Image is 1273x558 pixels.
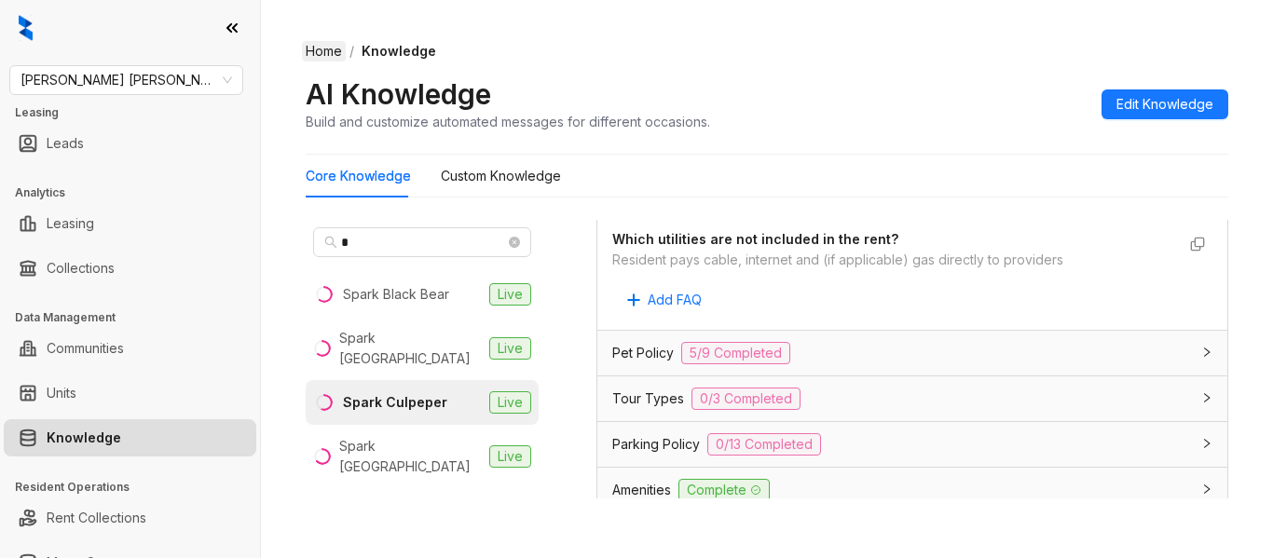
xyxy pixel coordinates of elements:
li: Leads [4,125,256,162]
span: search [324,236,337,249]
span: collapsed [1201,392,1212,403]
div: Spark [GEOGRAPHIC_DATA] [339,436,482,477]
span: Pet Policy [612,343,674,363]
span: Live [489,283,531,306]
img: logo [19,15,33,41]
button: Edit Knowledge [1102,89,1228,119]
strong: Which utilities are not included in the rent? [612,231,898,247]
li: Leasing [4,205,256,242]
div: Parking Policy0/13 Completed [597,422,1227,467]
a: Rent Collections [47,499,146,537]
span: Gates Hudson [21,66,232,94]
div: Pet Policy5/9 Completed [597,331,1227,375]
li: Rent Collections [4,499,256,537]
h2: AI Knowledge [306,76,491,112]
a: Leasing [47,205,94,242]
h3: Analytics [15,184,260,201]
div: Build and customize automated messages for different occasions. [306,112,710,131]
span: Knowledge [362,43,436,59]
span: collapsed [1201,347,1212,358]
a: Home [302,41,346,61]
a: Units [47,374,76,412]
div: Resident pays cable, internet and (if applicable) gas directly to providers [612,250,1175,270]
span: collapsed [1201,438,1212,449]
h3: Data Management [15,309,260,326]
h3: Leasing [15,104,260,121]
li: Collections [4,250,256,287]
div: Spark [GEOGRAPHIC_DATA] [339,328,482,369]
li: Communities [4,330,256,367]
li: Units [4,374,256,412]
span: Live [489,391,531,414]
li: Knowledge [4,419,256,456]
span: Tour Types [612,388,684,409]
span: Parking Policy [612,434,700,455]
a: Communities [47,330,124,367]
span: Edit Knowledge [1116,94,1213,115]
div: Core Knowledge [306,166,411,186]
div: Spark Black Bear [343,284,449,305]
span: collapsed [1201,483,1212,495]
span: close-circle [509,237,520,248]
a: Knowledge [47,419,121,456]
span: 0/13 Completed [707,433,821,456]
span: 5/9 Completed [681,342,790,364]
span: Live [489,337,531,360]
div: Tour Types0/3 Completed [597,376,1227,421]
span: Complete [678,479,770,501]
span: 0/3 Completed [691,388,801,410]
div: Custom Knowledge [441,166,561,186]
span: Add FAQ [648,290,702,310]
a: Leads [47,125,84,162]
div: Spark Culpeper [343,392,447,413]
button: Add FAQ [612,285,717,315]
span: Amenities [612,480,671,500]
div: AmenitiesComplete [597,468,1227,512]
a: Collections [47,250,115,287]
span: Live [489,445,531,468]
h3: Resident Operations [15,479,260,496]
li: / [349,41,354,61]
